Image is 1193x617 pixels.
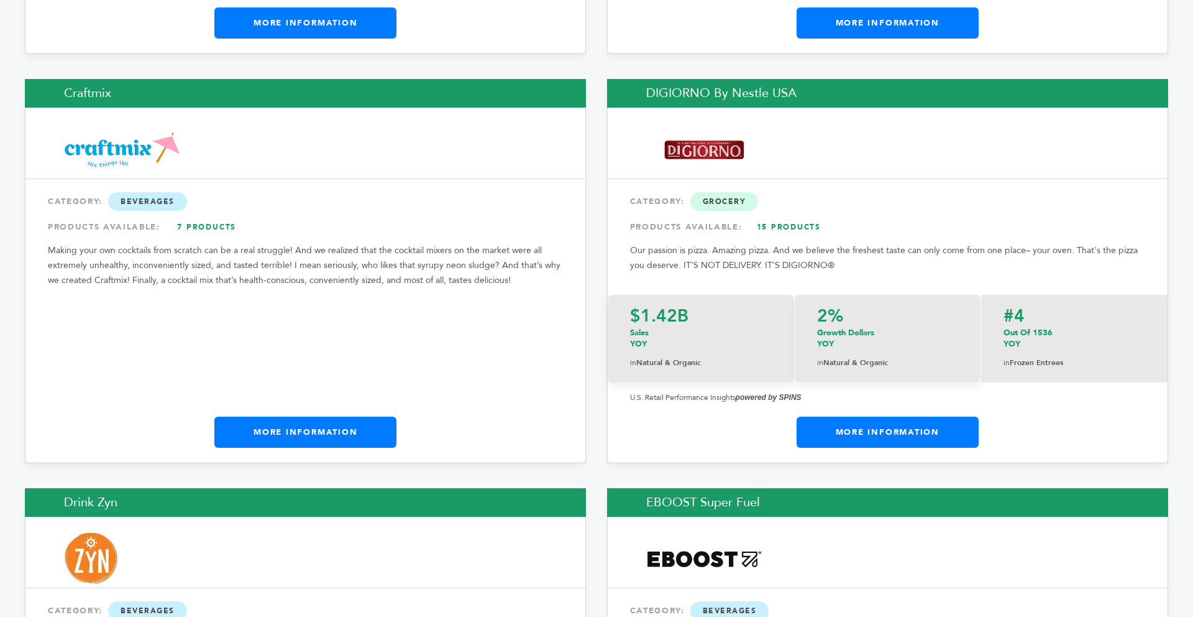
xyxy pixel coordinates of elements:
[630,216,1145,238] div: PRODUCTS AVAILABLE:
[1003,307,1145,325] p: #4
[745,216,832,238] a: 15 Products
[108,192,187,211] span: Beverages
[607,79,1168,108] h2: DIGIORNO by Nestle USA
[797,417,979,448] a: More Information
[817,338,834,350] span: YOY
[647,538,762,580] img: EBOOST Super Fuel
[607,488,1168,517] h2: EBOOST Super Fuel
[736,393,802,402] strong: powered by SPINS
[1003,356,1145,370] p: Frozen Entrees
[48,243,563,288] p: Making your own cocktails from scratch can be a real struggle! And we realized that the cocktail ...
[630,390,1145,405] p: U.S. Retail Performance Insights
[1003,327,1145,350] p: Out of 1536
[630,327,772,350] p: Sales
[630,338,647,350] span: YOY
[214,7,396,39] a: More Information
[163,216,250,238] a: 7 Products
[25,488,586,517] h2: Drink Zyn
[647,129,762,171] img: DIGIORNO by Nestle USA
[65,532,117,585] img: Drink Zyn
[630,358,636,368] span: in
[65,129,180,171] img: Craftmix
[630,307,772,325] p: $1.42B
[48,216,563,238] div: PRODUCTS AVAILABLE:
[690,192,759,211] span: Grocery
[630,356,772,370] p: Natural & Organic
[630,190,1145,213] div: CATEGORY:
[214,417,396,448] a: More Information
[817,307,958,325] p: 2%
[817,358,823,368] span: in
[630,243,1145,273] p: Our passion is pizza. Amazing pizza. And we believe the freshest taste can only come from one pla...
[1003,338,1020,350] span: YOY
[817,327,958,350] p: Growth Dollars
[817,356,958,370] p: Natural & Organic
[48,190,563,213] div: CATEGORY:
[797,7,979,39] a: More Information
[1003,358,1010,368] span: in
[25,79,586,108] h2: Craftmix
